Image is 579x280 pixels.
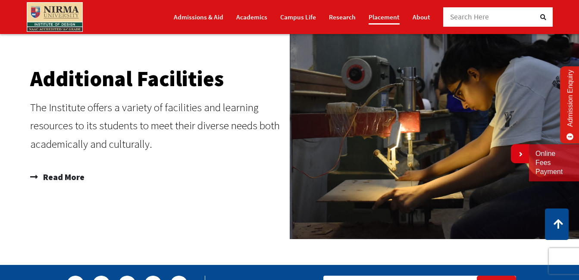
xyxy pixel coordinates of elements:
[450,12,489,22] span: Search Here
[30,68,285,90] h2: Additional Facilities
[280,9,316,25] a: Campus Life
[30,168,285,186] a: Read More
[236,9,267,25] a: Academics
[329,9,356,25] a: Research
[41,168,85,186] span: Read More
[174,9,223,25] a: Admissions & Aid
[27,2,83,32] img: main_logo
[413,9,430,25] a: About
[369,9,400,25] a: Placement
[30,98,285,153] p: The Institute offers a variety of facilities and learning resources to its students to meet their...
[535,149,573,176] a: Online Fees Payment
